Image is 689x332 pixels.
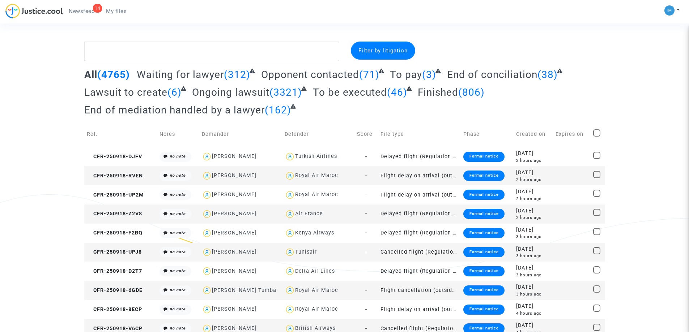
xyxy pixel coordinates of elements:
[212,211,256,217] div: [PERSON_NAME]
[285,209,295,219] img: icon-user.svg
[516,291,550,297] div: 3 hours ago
[212,287,276,293] div: [PERSON_NAME] Tumba
[282,121,354,147] td: Defender
[224,69,250,81] span: (312)
[365,249,367,255] span: -
[265,104,291,116] span: (162)
[378,185,461,204] td: Flight delay on arrival (outside of EU - Montreal Convention)
[387,86,407,98] span: (46)
[378,300,461,319] td: Flight delay on arrival (outside of EU - Montreal Convention)
[202,151,212,162] img: icon-user.svg
[199,121,282,147] td: Demander
[192,86,269,98] span: Ongoing lawsuit
[516,207,550,215] div: [DATE]
[378,166,461,185] td: Flight delay on arrival (outside of EU - Montreal Convention)
[458,86,485,98] span: (806)
[516,245,550,253] div: [DATE]
[137,69,224,81] span: Waiting for lawyer
[514,121,553,147] td: Created on
[5,4,63,18] img: jc-logo.svg
[516,215,550,221] div: 2 hours ago
[365,211,367,217] span: -
[365,192,367,198] span: -
[202,190,212,200] img: icon-user.svg
[87,154,142,160] span: CFR-250918-DJFV
[295,249,317,255] div: Tunisair
[390,69,422,81] span: To pay
[170,211,186,216] i: no note
[93,4,102,13] div: 14
[87,230,143,236] span: CFR-250918-F2BQ
[295,230,334,236] div: Kenya Airways
[170,173,186,178] i: no note
[87,173,143,179] span: CFR-250918-RVEN
[167,86,182,98] span: (6)
[212,306,256,312] div: [PERSON_NAME]
[378,281,461,300] td: Flight cancellation (outside of EU - Montreal Convention)
[285,285,295,296] img: icon-user.svg
[212,230,256,236] div: [PERSON_NAME]
[516,234,550,240] div: 3 hours ago
[463,190,504,200] div: Formal notice
[106,8,127,14] span: My files
[516,188,550,196] div: [DATE]
[463,152,504,162] div: Formal notice
[463,209,504,219] div: Formal notice
[295,153,337,159] div: Turkish Airlines
[378,262,461,281] td: Delayed flight (Regulation EC 261/2004)
[285,171,295,181] img: icon-user.svg
[87,325,143,332] span: CFR-250918-V6CP
[463,285,504,296] div: Formal notice
[313,86,387,98] span: To be executed
[359,69,379,81] span: (71)
[463,171,504,181] div: Formal notice
[463,266,504,276] div: Formal notice
[202,266,212,276] img: icon-user.svg
[516,310,550,316] div: 4 hours ago
[285,190,295,200] img: icon-user.svg
[516,158,550,164] div: 2 hours ago
[285,266,295,276] img: icon-user.svg
[170,250,186,254] i: no note
[87,211,142,217] span: CFR-250918-Z2V8
[418,86,458,98] span: Finished
[202,209,212,219] img: icon-user.svg
[463,247,504,257] div: Formal notice
[84,104,265,116] span: End of mediation handled by a lawyer
[461,121,514,147] td: Phase
[358,47,408,54] span: Filter by litigation
[212,172,256,178] div: [PERSON_NAME]
[378,243,461,262] td: Cancelled flight (Regulation EC 261/2004)
[87,306,142,312] span: CFR-250918-8ECP
[170,288,186,292] i: no note
[295,306,338,312] div: Royal Air Maroc
[202,285,212,296] img: icon-user.svg
[285,228,295,238] img: icon-user.svg
[212,153,256,159] div: [PERSON_NAME]
[212,268,256,274] div: [PERSON_NAME]
[84,86,167,98] span: Lawsuit to create
[285,304,295,315] img: icon-user.svg
[365,287,367,293] span: -
[100,6,132,17] a: My files
[295,211,323,217] div: Air France
[463,228,504,238] div: Formal notice
[537,69,558,81] span: (38)
[378,147,461,166] td: Delayed flight (Regulation EC 261/2004)
[664,5,675,16] img: a105443982b9e25553e3eed4c9f672e7
[354,121,378,147] td: Score
[516,272,550,278] div: 3 hours ago
[516,150,550,158] div: [DATE]
[87,192,144,198] span: CFR-250918-UP2M
[365,173,367,179] span: -
[202,304,212,315] img: icon-user.svg
[516,322,550,329] div: [DATE]
[378,121,461,147] td: File type
[157,121,199,147] td: Notes
[170,192,186,197] i: no note
[295,268,335,274] div: Delta Air Lines
[170,154,186,159] i: no note
[285,247,295,258] img: icon-user.svg
[202,228,212,238] img: icon-user.svg
[84,121,157,147] td: Ref.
